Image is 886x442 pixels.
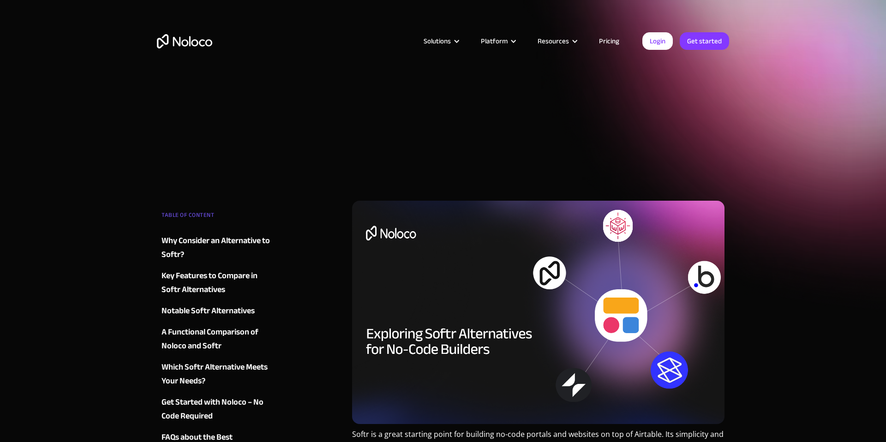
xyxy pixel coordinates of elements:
[587,35,631,47] a: Pricing
[162,395,273,423] a: Get Started with Noloco – No Code Required
[162,360,273,388] a: Which Softr Alternative Meets Your Needs?
[538,35,569,47] div: Resources
[412,35,469,47] div: Solutions
[526,35,587,47] div: Resources
[162,234,273,262] a: Why Consider an Alternative to Softr?
[469,35,526,47] div: Platform
[162,325,273,353] a: A Functional Comparison of Noloco and Softr
[162,304,273,318] a: Notable Softr Alternatives
[162,208,273,227] div: TABLE OF CONTENT
[642,32,673,50] a: Login
[162,304,255,318] div: Notable Softr Alternatives
[424,35,451,47] div: Solutions
[157,34,212,48] a: home
[680,32,729,50] a: Get started
[481,35,508,47] div: Platform
[162,269,273,297] a: Key Features to Compare in Softr Alternatives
